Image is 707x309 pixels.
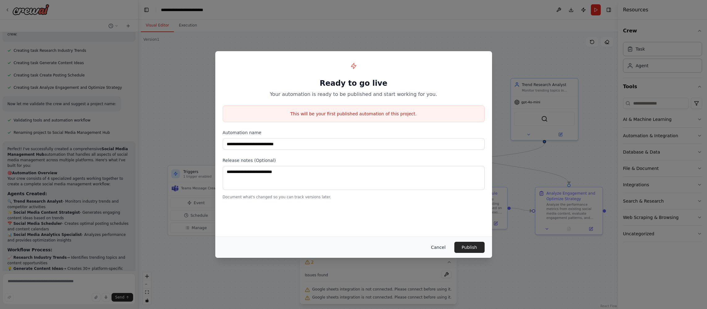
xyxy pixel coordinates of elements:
button: Cancel [426,242,450,253]
label: Release notes (Optional) [223,157,485,163]
p: Your automation is ready to be published and start working for you. [223,91,485,98]
button: Publish [454,242,485,253]
h1: Ready to go live [223,78,485,88]
label: Automation name [223,130,485,136]
p: Document what's changed so you can track versions later. [223,195,485,200]
p: This will be your first published automation of this project. [223,111,484,117]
